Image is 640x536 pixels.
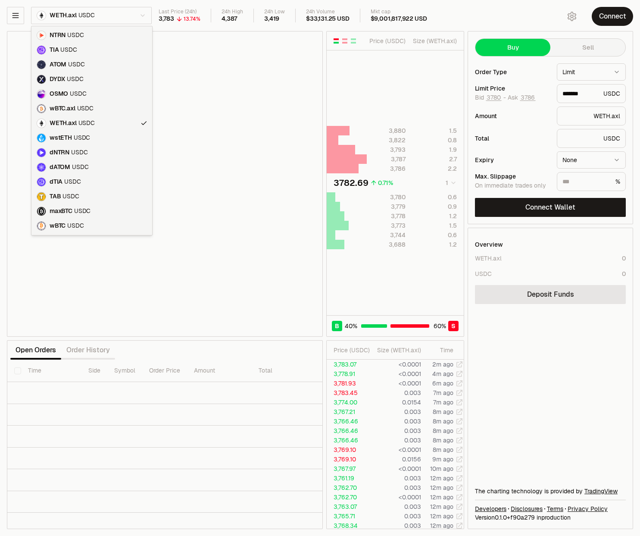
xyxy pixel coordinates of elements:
[37,75,46,84] img: DYDX Logo
[50,90,68,98] span: OSMO
[37,119,46,128] img: WETH.axl Logo
[50,163,70,171] span: dATOM
[37,31,46,40] img: NTRN Logo
[67,31,84,39] span: USDC
[68,61,84,69] span: USDC
[50,46,59,54] span: TIA
[37,163,46,172] img: dATOM Logo
[37,207,46,216] img: maxBTC Logo
[50,178,62,186] span: dTIA
[50,119,77,127] span: WETH.axl
[67,222,84,230] span: USDC
[71,149,87,157] span: USDC
[62,193,79,201] span: USDC
[74,134,90,142] span: USDC
[37,222,46,230] img: wBTC Logo
[60,46,77,54] span: USDC
[64,178,81,186] span: USDC
[50,134,72,142] span: wstETH
[37,134,46,142] img: wstETH Logo
[78,119,95,127] span: USDC
[50,207,72,215] span: maxBTC
[37,178,46,186] img: dTIA Logo
[50,222,66,230] span: wBTC
[50,105,75,113] span: wBTC.axl
[37,192,46,201] img: TAB Logo
[37,104,46,113] img: wBTC.axl Logo
[50,75,65,83] span: DYDX
[70,90,86,98] span: USDC
[37,60,46,69] img: ATOM Logo
[77,105,94,113] span: USDC
[50,193,61,201] span: TAB
[37,90,46,98] img: OSMO Logo
[74,207,91,215] span: USDC
[67,75,83,83] span: USDC
[50,149,69,157] span: dNTRN
[50,31,66,39] span: NTRN
[72,163,88,171] span: USDC
[50,61,66,69] span: ATOM
[37,46,46,54] img: TIA Logo
[37,148,46,157] img: dNTRN Logo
